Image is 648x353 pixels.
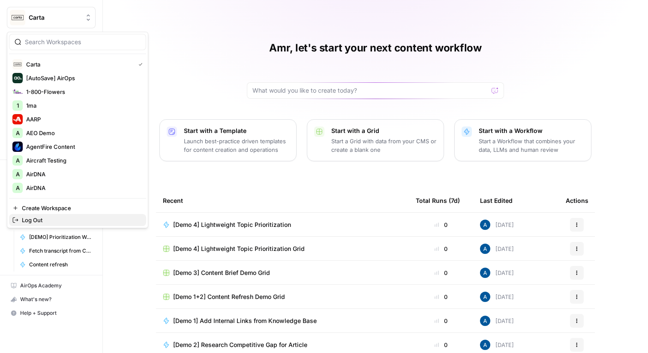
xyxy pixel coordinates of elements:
[26,101,139,110] span: 1ma
[12,114,23,124] img: AARP Logo
[163,269,402,277] a: [Demo 3] Content Brief Demo Grid
[252,86,488,95] input: What would you like to create today?
[7,293,96,306] button: What's new?
[7,32,148,228] div: Workspace: Carta
[480,189,513,212] div: Last Edited
[269,41,482,55] h1: Amr, let's start your next content workflow
[26,60,132,69] span: Carta
[480,220,514,230] div: [DATE]
[16,156,20,165] span: A
[331,137,437,154] p: Start a Grid with data from your CMS or create a blank one
[163,220,402,229] a: [Demo 4] Lightweight Topic Prioritization
[9,202,146,214] a: Create Workspace
[480,244,490,254] img: he81ibor8lsei4p3qvg4ugbvimgp
[9,214,146,226] a: Log Out
[480,316,490,326] img: he81ibor8lsei4p3qvg4ugbvimgp
[16,129,20,137] span: A
[479,137,584,154] p: Start a Workflow that combines your data, LLMs and human review
[480,340,490,350] img: he81ibor8lsei4p3qvg4ugbvimgp
[16,184,20,192] span: A
[173,244,305,253] span: [Demo 4] Lightweight Topic Prioritization Grid
[163,189,402,212] div: Recent
[184,137,289,154] p: Launch best-practice driven templates for content creation and operations
[16,258,96,272] a: Content refresh
[16,244,96,258] a: Fetch transcript from Chorus
[16,170,20,178] span: A
[26,142,139,151] span: AgentFire Content
[159,119,297,161] button: Start with a TemplateLaunch best-practice driven templates for content creation and operations
[173,220,291,229] span: [Demo 4] Lightweight Topic Prioritization
[184,127,289,135] p: Start with a Template
[25,38,141,46] input: Search Workspaces
[26,115,139,124] span: AARP
[480,244,514,254] div: [DATE]
[16,230,96,244] a: [DEMO] Prioritization Workflow for creation
[26,184,139,192] span: AirDNA
[416,317,466,325] div: 0
[12,142,23,152] img: AgentFire Content Logo
[479,127,584,135] p: Start with a Workflow
[454,119,591,161] button: Start with a WorkflowStart a Workflow that combines your data, LLMs and human review
[173,341,307,349] span: [Demo 2] Research Competitive Gap for Article
[7,279,96,293] a: AirOps Academy
[173,293,285,301] span: [Demo 1+2] Content Refresh Demo Grid
[7,306,96,320] button: Help + Support
[163,317,402,325] a: [Demo 1] Add Internal Links from Knowledge Base
[416,341,466,349] div: 0
[7,7,96,28] button: Workspace: Carta
[29,13,81,22] span: Carta
[22,204,139,212] span: Create Workspace
[7,293,95,306] div: What's new?
[26,170,139,178] span: AirDNA
[22,216,139,224] span: Log Out
[163,244,402,253] a: [Demo 4] Lightweight Topic Prioritization Grid
[17,101,19,110] span: 1
[416,244,466,253] div: 0
[12,73,23,83] img: [AutoSave] AirOps Logo
[480,292,514,302] div: [DATE]
[416,269,466,277] div: 0
[480,268,490,278] img: he81ibor8lsei4p3qvg4ugbvimgp
[29,233,92,241] span: [DEMO] Prioritization Workflow for creation
[566,189,588,212] div: Actions
[173,317,317,325] span: [Demo 1] Add Internal Links from Knowledge Base
[20,282,92,290] span: AirOps Academy
[26,87,139,96] span: 1-800-Flowers
[416,293,466,301] div: 0
[29,261,92,269] span: Content refresh
[12,59,23,69] img: Carta Logo
[331,127,437,135] p: Start with a Grid
[26,129,139,137] span: AEO Demo
[416,220,466,229] div: 0
[163,341,402,349] a: [Demo 2] Research Competitive Gap for Article
[20,309,92,317] span: Help + Support
[26,74,139,82] span: [AutoSave] AirOps
[480,268,514,278] div: [DATE]
[26,156,139,165] span: Aircraft Testing
[480,220,490,230] img: he81ibor8lsei4p3qvg4ugbvimgp
[480,340,514,350] div: [DATE]
[416,189,460,212] div: Total Runs (7d)
[480,316,514,326] div: [DATE]
[163,293,402,301] a: [Demo 1+2] Content Refresh Demo Grid
[10,10,25,25] img: Carta Logo
[307,119,444,161] button: Start with a GridStart a Grid with data from your CMS or create a blank one
[29,247,92,255] span: Fetch transcript from Chorus
[480,292,490,302] img: he81ibor8lsei4p3qvg4ugbvimgp
[12,87,23,97] img: 1-800-Flowers Logo
[173,269,270,277] span: [Demo 3] Content Brief Demo Grid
